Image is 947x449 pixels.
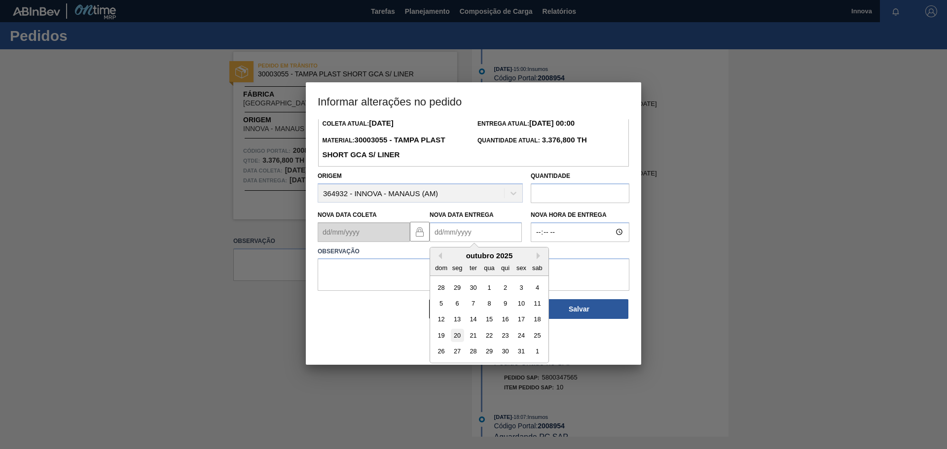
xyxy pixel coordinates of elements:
div: Choose terça-feira, 14 de outubro de 2025 [467,312,480,326]
div: Choose quinta-feira, 16 de outubro de 2025 [499,312,512,326]
div: Choose quinta-feira, 9 de outubro de 2025 [499,297,512,310]
div: Choose domingo, 28 de setembro de 2025 [435,280,448,294]
div: Choose domingo, 19 de outubro de 2025 [435,329,448,342]
div: Choose sexta-feira, 24 de outubro de 2025 [514,329,528,342]
div: Choose quarta-feira, 1 de outubro de 2025 [482,280,496,294]
span: Coleta Atual: [322,120,393,127]
div: Choose terça-feira, 30 de setembro de 2025 [467,280,480,294]
div: Choose sábado, 25 de outubro de 2025 [531,329,544,342]
div: Choose terça-feira, 28 de outubro de 2025 [467,345,480,358]
div: Choose segunda-feira, 13 de outubro de 2025 [451,312,464,326]
strong: 3.376,800 TH [540,136,587,144]
div: Choose sexta-feira, 17 de outubro de 2025 [514,312,528,326]
label: Nova Data Entrega [430,211,494,218]
div: month 2025-10 [433,279,545,359]
div: Choose quarta-feira, 22 de outubro de 2025 [482,329,496,342]
span: Quantidade Atual: [477,137,587,144]
div: Choose quinta-feira, 2 de outubro de 2025 [499,280,512,294]
div: qui [499,261,512,274]
div: Choose sábado, 4 de outubro de 2025 [531,280,544,294]
div: Choose domingo, 5 de outubro de 2025 [435,297,448,310]
div: Choose sábado, 11 de outubro de 2025 [531,297,544,310]
div: outubro 2025 [430,251,548,260]
strong: [DATE] [369,119,394,127]
div: Choose sábado, 18 de outubro de 2025 [531,312,544,326]
div: Choose terça-feira, 7 de outubro de 2025 [467,297,480,310]
div: sex [514,261,528,274]
span: Material: [322,137,445,159]
label: Observação [318,244,629,259]
button: Previous Month [435,252,442,259]
div: Choose segunda-feira, 20 de outubro de 2025 [451,329,464,342]
div: Choose segunda-feira, 29 de setembro de 2025 [451,280,464,294]
div: Choose segunda-feira, 27 de outubro de 2025 [451,345,464,358]
div: Choose domingo, 12 de outubro de 2025 [435,312,448,326]
button: Next Month [537,252,544,259]
div: Choose quarta-feira, 29 de outubro de 2025 [482,345,496,358]
input: dd/mm/yyyy [430,222,522,242]
div: Choose quinta-feira, 23 de outubro de 2025 [499,329,512,342]
div: Choose sexta-feira, 31 de outubro de 2025 [514,345,528,358]
div: Choose sábado, 1 de novembro de 2025 [531,345,544,358]
div: dom [435,261,448,274]
div: Choose sexta-feira, 3 de outubro de 2025 [514,280,528,294]
label: Nova Data Coleta [318,211,377,218]
div: sab [531,261,544,274]
div: ter [467,261,480,274]
div: Choose quarta-feira, 15 de outubro de 2025 [482,312,496,326]
img: locked [414,226,426,238]
button: Fechar [429,299,528,319]
div: seg [451,261,464,274]
strong: [DATE] 00:00 [529,119,575,127]
div: Choose sexta-feira, 10 de outubro de 2025 [514,297,528,310]
div: Choose domingo, 26 de outubro de 2025 [435,345,448,358]
label: Quantidade [531,173,570,179]
span: Entrega Atual: [477,120,575,127]
button: Salvar [530,299,628,319]
div: Choose terça-feira, 21 de outubro de 2025 [467,329,480,342]
label: Origem [318,173,342,179]
div: qua [482,261,496,274]
div: Choose segunda-feira, 6 de outubro de 2025 [451,297,464,310]
h3: Informar alterações no pedido [306,82,641,120]
div: Choose quinta-feira, 30 de outubro de 2025 [499,345,512,358]
button: locked [410,222,430,242]
label: Nova Hora de Entrega [531,208,629,222]
strong: 30003055 - TAMPA PLAST SHORT GCA S/ LINER [322,136,445,159]
div: Choose quarta-feira, 8 de outubro de 2025 [482,297,496,310]
input: dd/mm/yyyy [318,222,410,242]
